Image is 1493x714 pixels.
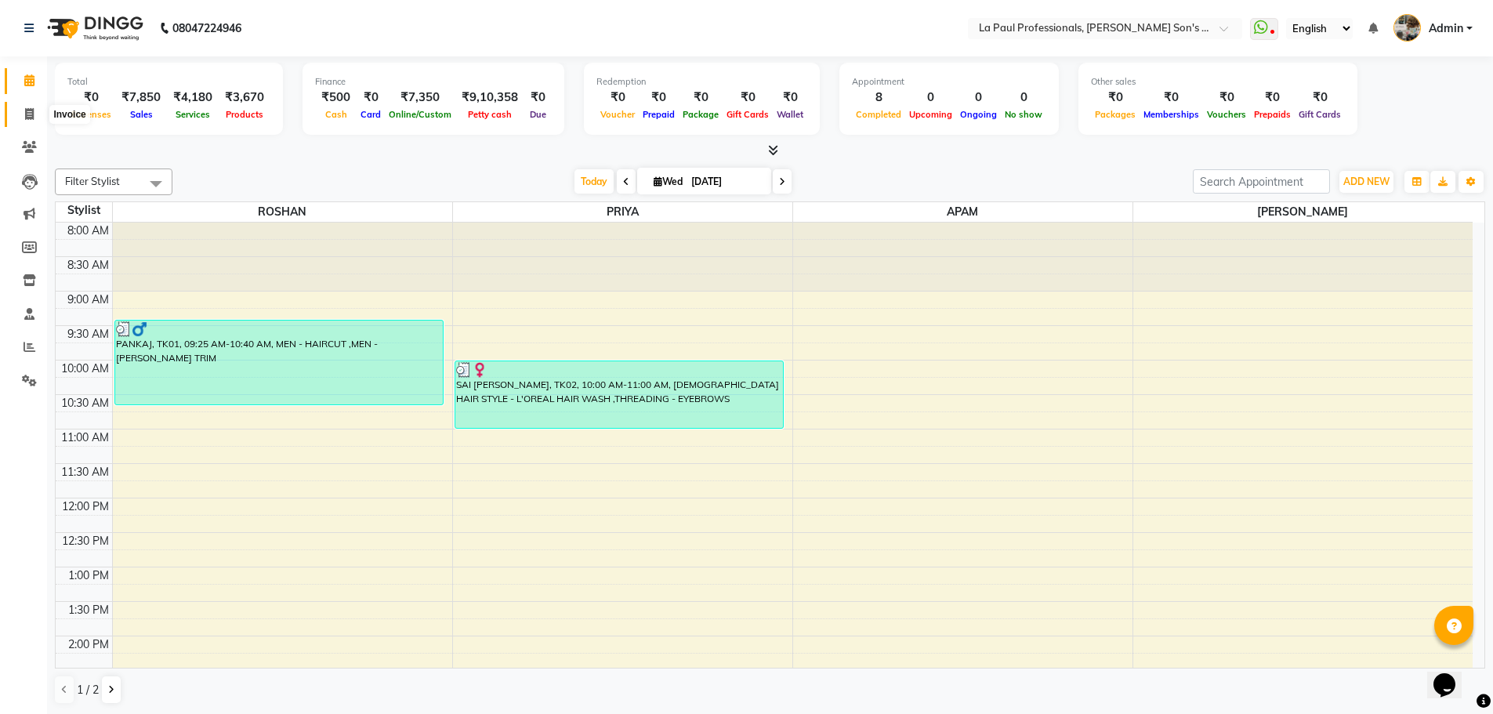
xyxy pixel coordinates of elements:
span: PRIYA [453,202,792,222]
div: 11:00 AM [58,429,112,446]
div: 2:00 PM [65,636,112,653]
div: ₹0 [596,89,639,107]
span: Gift Cards [723,109,773,120]
span: Online/Custom [385,109,455,120]
div: Appointment [852,75,1046,89]
span: Products [222,109,267,120]
input: 2025-09-03 [687,170,765,194]
span: Upcoming [905,109,956,120]
span: ADD NEW [1343,176,1390,187]
span: Voucher [596,109,639,120]
span: Ongoing [956,109,1001,120]
span: No show [1001,109,1046,120]
span: Sales [126,109,157,120]
div: PANKAJ, TK01, 09:25 AM-10:40 AM, MEN - HAIRCUT ,MEN - [PERSON_NAME] TRIM [115,321,443,404]
span: [PERSON_NAME] [1133,202,1473,222]
div: 0 [1001,89,1046,107]
span: Completed [852,109,905,120]
div: Other sales [1091,75,1345,89]
button: ADD NEW [1339,171,1393,193]
div: ₹0 [773,89,807,107]
span: Admin [1429,20,1463,37]
div: ₹7,850 [115,89,167,107]
div: ₹0 [639,89,679,107]
div: ₹3,670 [219,89,270,107]
div: ₹0 [679,89,723,107]
b: 08047224946 [172,6,241,50]
input: Search Appointment [1193,169,1330,194]
div: 11:30 AM [58,464,112,480]
span: APAM [793,202,1132,222]
span: ROSHAN [113,202,452,222]
div: Finance [315,75,552,89]
div: ₹0 [524,89,552,107]
div: ₹0 [1203,89,1250,107]
div: 12:00 PM [59,498,112,515]
span: Cash [321,109,351,120]
iframe: chat widget [1427,651,1477,698]
span: Prepaids [1250,109,1295,120]
div: 10:00 AM [58,361,112,377]
div: 10:30 AM [58,395,112,411]
div: ₹0 [1091,89,1140,107]
div: ₹0 [723,89,773,107]
div: ₹0 [357,89,385,107]
div: ₹9,10,358 [455,89,524,107]
span: Vouchers [1203,109,1250,120]
div: ₹7,350 [385,89,455,107]
div: ₹0 [1250,89,1295,107]
div: Stylist [56,202,112,219]
div: ₹0 [1140,89,1203,107]
span: Package [679,109,723,120]
div: ₹0 [67,89,115,107]
span: Wallet [773,109,807,120]
div: 0 [956,89,1001,107]
div: 12:30 PM [59,533,112,549]
div: 0 [905,89,956,107]
img: Admin [1393,14,1421,42]
span: 1 / 2 [77,682,99,698]
span: Prepaid [639,109,679,120]
span: Services [172,109,214,120]
div: Total [67,75,270,89]
span: Due [526,109,550,120]
div: 9:30 AM [64,326,112,343]
span: Packages [1091,109,1140,120]
div: ₹4,180 [167,89,219,107]
span: Card [357,109,385,120]
div: 8 [852,89,905,107]
div: Invoice [49,105,89,124]
span: Petty cash [464,109,516,120]
div: ₹500 [315,89,357,107]
span: Today [574,169,614,194]
div: 9:00 AM [64,292,112,308]
div: SAI [PERSON_NAME], TK02, 10:00 AM-11:00 AM, [DEMOGRAPHIC_DATA] HAIR STYLE - L'OREAL HAIR WASH ,TH... [455,361,783,428]
span: Memberships [1140,109,1203,120]
div: 1:30 PM [65,602,112,618]
img: logo [40,6,147,50]
div: Redemption [596,75,807,89]
div: 8:00 AM [64,223,112,239]
div: ₹0 [1295,89,1345,107]
div: 8:30 AM [64,257,112,274]
span: Filter Stylist [65,175,120,187]
div: 1:00 PM [65,567,112,584]
span: Gift Cards [1295,109,1345,120]
span: Wed [650,176,687,187]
